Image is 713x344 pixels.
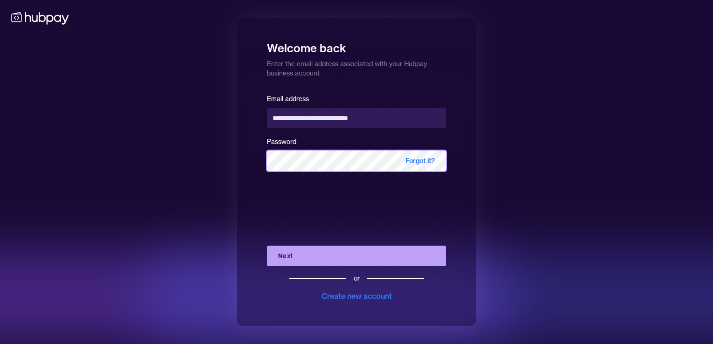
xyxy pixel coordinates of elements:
[267,138,296,146] label: Password
[267,246,446,266] button: Next
[267,35,446,55] h1: Welcome back
[267,95,309,103] label: Email address
[322,290,392,302] div: Create new account
[354,274,360,283] div: or
[394,151,446,171] span: Forgot it?
[267,55,446,78] p: Enter the email address associated with your Hubpay business account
